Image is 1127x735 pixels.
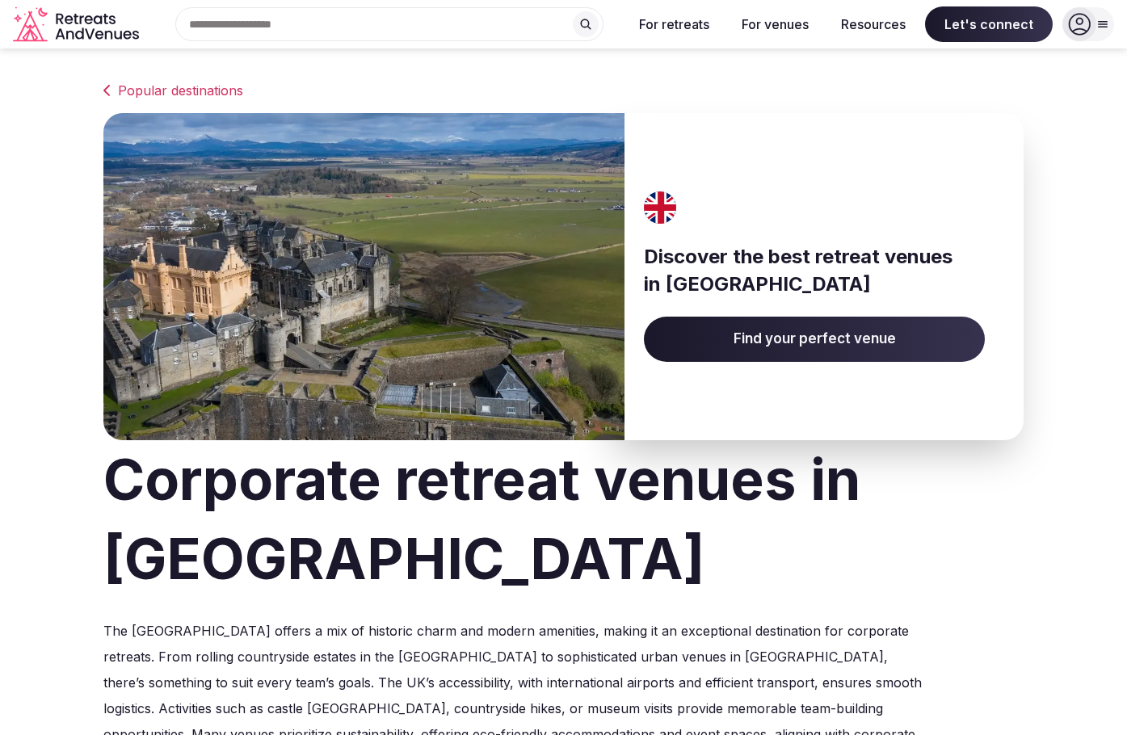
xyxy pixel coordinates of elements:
[626,6,722,42] button: For retreats
[103,113,624,440] img: Banner image for United Kingdom representative of the country
[639,191,683,224] img: United Kingdom's flag
[103,81,1024,100] a: Popular destinations
[925,6,1053,42] span: Let's connect
[828,6,919,42] button: Resources
[13,6,142,43] a: Visit the homepage
[103,440,1024,598] h1: Corporate retreat venues in [GEOGRAPHIC_DATA]
[644,243,985,297] h3: Discover the best retreat venues in [GEOGRAPHIC_DATA]
[644,317,985,362] a: Find your perfect venue
[729,6,822,42] button: For venues
[13,6,142,43] svg: Retreats and Venues company logo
